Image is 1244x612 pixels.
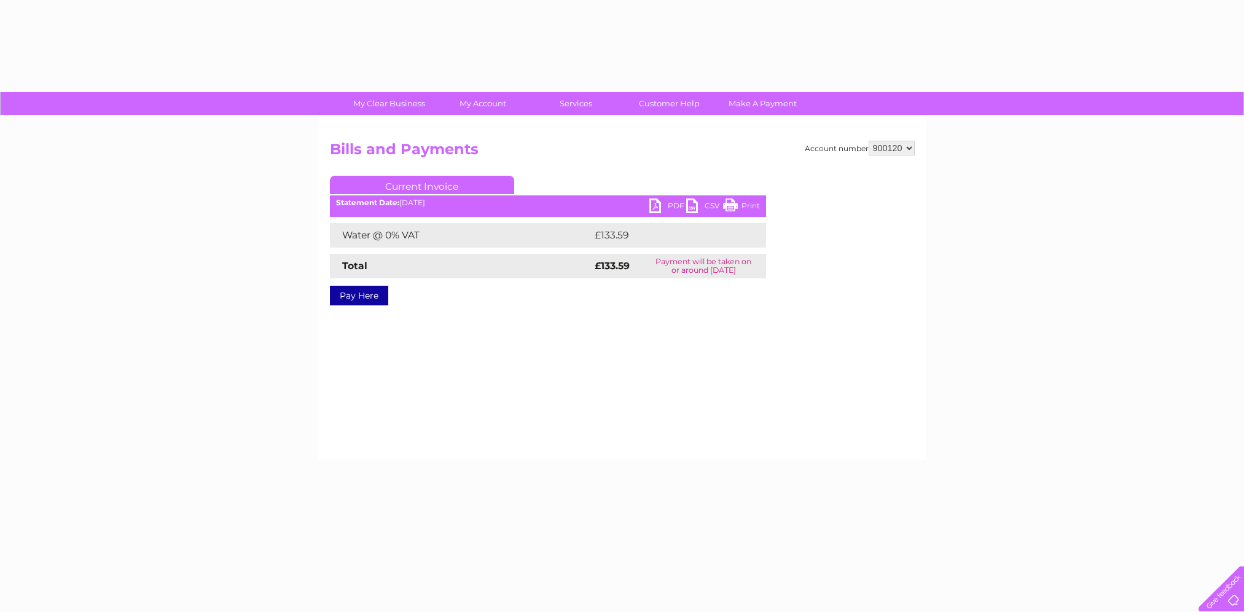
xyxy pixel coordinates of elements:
[595,260,630,272] strong: £133.59
[686,198,723,216] a: CSV
[330,223,592,248] td: Water @ 0% VAT
[330,286,388,305] a: Pay Here
[649,198,686,216] a: PDF
[330,141,915,164] h2: Bills and Payments
[641,254,765,278] td: Payment will be taken on or around [DATE]
[592,223,743,248] td: £133.59
[336,198,399,207] b: Statement Date:
[723,198,760,216] a: Print
[525,92,627,115] a: Services
[342,260,367,272] strong: Total
[330,176,514,194] a: Current Invoice
[712,92,813,115] a: Make A Payment
[338,92,440,115] a: My Clear Business
[805,141,915,155] div: Account number
[619,92,720,115] a: Customer Help
[432,92,533,115] a: My Account
[330,198,766,207] div: [DATE]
